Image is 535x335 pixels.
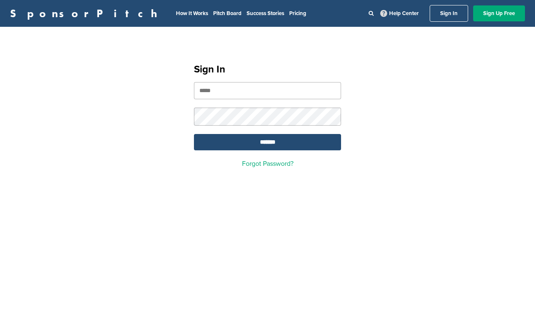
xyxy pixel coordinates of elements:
a: Sign In [430,5,468,22]
a: How It Works [176,10,208,17]
a: Pricing [289,10,306,17]
a: SponsorPitch [10,8,163,19]
a: Pitch Board [213,10,242,17]
h1: Sign In [194,62,341,77]
a: Forgot Password? [242,160,293,168]
a: Help Center [379,8,420,18]
a: Success Stories [247,10,284,17]
a: Sign Up Free [473,5,525,21]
